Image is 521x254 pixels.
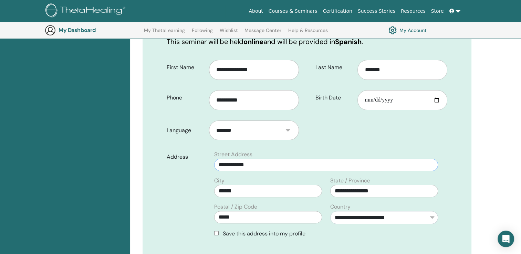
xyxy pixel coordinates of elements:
[161,91,209,104] label: Phone
[288,28,328,39] a: Help & Resources
[355,5,398,18] a: Success Stories
[498,231,514,247] div: Open Intercom Messenger
[243,37,263,46] b: online
[45,25,56,36] img: generic-user-icon.jpg
[59,27,127,33] h3: My Dashboard
[161,61,209,74] label: First Name
[214,150,252,159] label: Street Address
[428,5,447,18] a: Store
[244,28,281,39] a: Message Center
[161,150,210,163] label: Address
[214,203,257,211] label: Postal / Zip Code
[266,5,320,18] a: Courses & Seminars
[310,61,358,74] label: Last Name
[335,37,362,46] b: Spanish
[330,177,370,185] label: State / Province
[192,28,213,39] a: Following
[330,203,351,211] label: Country
[310,91,358,104] label: Birth Date
[45,3,128,19] img: logo.png
[398,5,428,18] a: Resources
[214,177,225,185] label: City
[220,28,238,39] a: Wishlist
[320,5,355,18] a: Certification
[223,230,305,237] span: Save this address into my profile
[246,5,265,18] a: About
[388,24,397,36] img: cog.svg
[161,124,209,137] label: Language
[388,24,427,36] a: My Account
[144,28,185,39] a: My ThetaLearning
